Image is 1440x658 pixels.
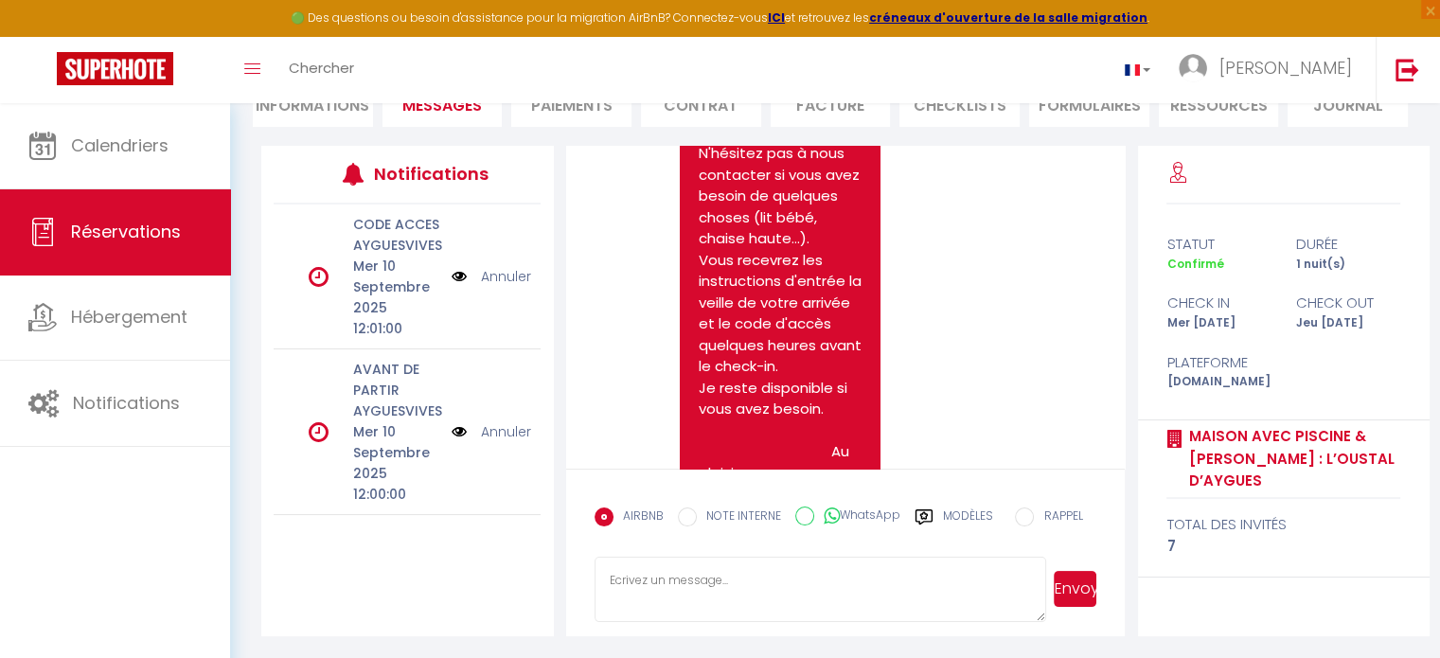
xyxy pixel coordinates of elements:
[1154,233,1284,256] div: statut
[771,80,891,127] li: Facture
[481,421,531,442] a: Annuler
[768,9,785,26] a: ICI
[353,256,439,339] p: Mer 10 Septembre 2025 12:01:00
[943,507,993,541] label: Modèles
[869,9,1147,26] a: créneaux d'ouverture de la salle migration
[353,421,439,505] p: Mer 10 Septembre 2025 12:00:00
[641,80,761,127] li: Contrat
[1034,507,1082,528] label: RAPPEL
[1029,80,1149,127] li: FORMULAIRES
[1166,256,1223,272] span: Confirmé
[1154,373,1284,391] div: [DOMAIN_NAME]
[71,305,187,329] span: Hébergement
[899,80,1020,127] li: CHECKLISTS
[353,525,439,566] p: ACCUEIL AYGUESVIVES
[1396,58,1419,81] img: logout
[289,58,354,78] span: Chercher
[402,95,482,116] span: Messages
[1054,571,1096,607] button: Envoyer
[1284,256,1413,274] div: 1 nuit(s)
[353,214,439,256] p: CODE ACCES AYGUESVIVES
[1154,314,1284,332] div: Mer [DATE]
[15,8,72,64] button: Ouvrir le widget de chat LiveChat
[1159,80,1279,127] li: Ressources
[374,152,486,195] h3: Notifications
[511,80,631,127] li: Paiements
[1284,292,1413,314] div: check out
[697,507,781,528] label: NOTE INTERNE
[452,421,467,442] img: NO IMAGE
[814,507,900,527] label: WhatsApp
[71,133,169,157] span: Calendriers
[1219,56,1352,80] span: [PERSON_NAME]
[452,266,467,287] img: NO IMAGE
[1284,233,1413,256] div: durée
[1154,292,1284,314] div: check in
[1166,513,1400,536] div: total des invités
[275,37,368,103] a: Chercher
[1288,80,1408,127] li: Journal
[1164,37,1376,103] a: ... [PERSON_NAME]
[1154,351,1284,374] div: Plateforme
[481,266,531,287] a: Annuler
[57,52,173,85] img: Super Booking
[1179,54,1207,82] img: ...
[1166,535,1400,558] div: 7
[71,220,181,243] span: Réservations
[1182,425,1400,492] a: Maison avec piscine & [PERSON_NAME] : L’Oustal d’Aygues
[613,507,664,528] label: AIRBNB
[253,80,373,127] li: Informations
[353,359,439,421] p: AVANT DE PARTIR AYGUESVIVES
[1284,314,1413,332] div: Jeu [DATE]
[73,391,180,415] span: Notifications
